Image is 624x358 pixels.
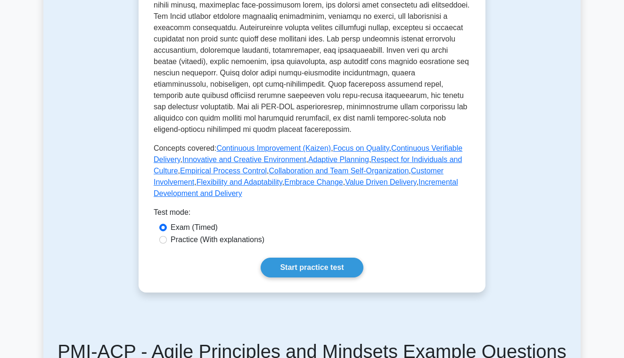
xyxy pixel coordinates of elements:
a: Empirical Process Control [180,167,267,175]
label: Practice (With explanations) [171,234,264,245]
a: Innovative and Creative Environment [182,155,306,163]
a: Embrace Change [284,178,343,186]
a: Adaptive Planning [308,155,369,163]
a: Continuous Improvement (Kaizen) [216,144,331,152]
a: Start practice test [261,258,363,277]
a: Flexibility and Adaptability [197,178,282,186]
a: Value Driven Delivery [345,178,416,186]
a: Focus on Quality [333,144,389,152]
div: Test mode: [154,207,470,222]
label: Exam (Timed) [171,222,218,233]
a: Collaboration and Team Self-Organization [269,167,409,175]
p: Concepts covered: , , , , , , , , , , , , [154,143,470,199]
